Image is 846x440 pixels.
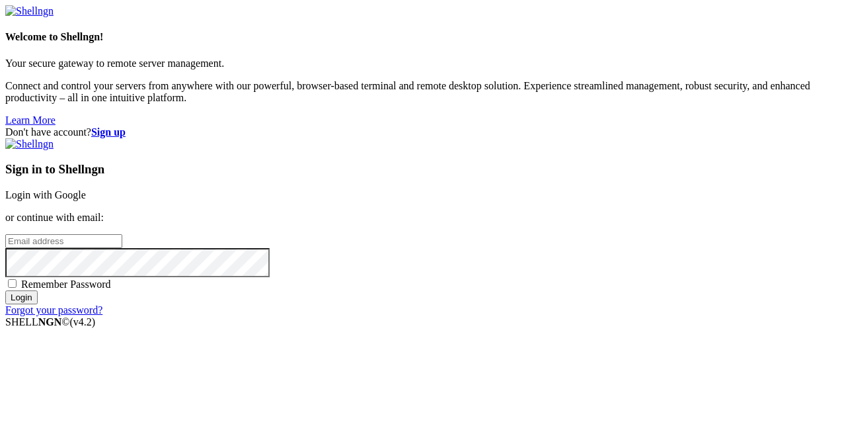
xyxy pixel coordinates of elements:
p: Your secure gateway to remote server management. [5,58,841,69]
span: Remember Password [21,279,111,290]
span: 4.2.0 [70,316,96,328]
input: Login [5,290,38,304]
p: Connect and control your servers from anywhere with our powerful, browser-based terminal and remo... [5,80,841,104]
input: Email address [5,234,122,248]
a: Forgot your password? [5,304,102,316]
div: Don't have account? [5,126,841,138]
input: Remember Password [8,279,17,288]
a: Login with Google [5,189,86,200]
h4: Welcome to Shellngn! [5,31,841,43]
b: NGN [38,316,62,328]
p: or continue with email: [5,212,841,224]
a: Learn More [5,114,56,126]
a: Sign up [91,126,126,138]
img: Shellngn [5,138,54,150]
span: SHELL © [5,316,95,328]
img: Shellngn [5,5,54,17]
h3: Sign in to Shellngn [5,162,841,177]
